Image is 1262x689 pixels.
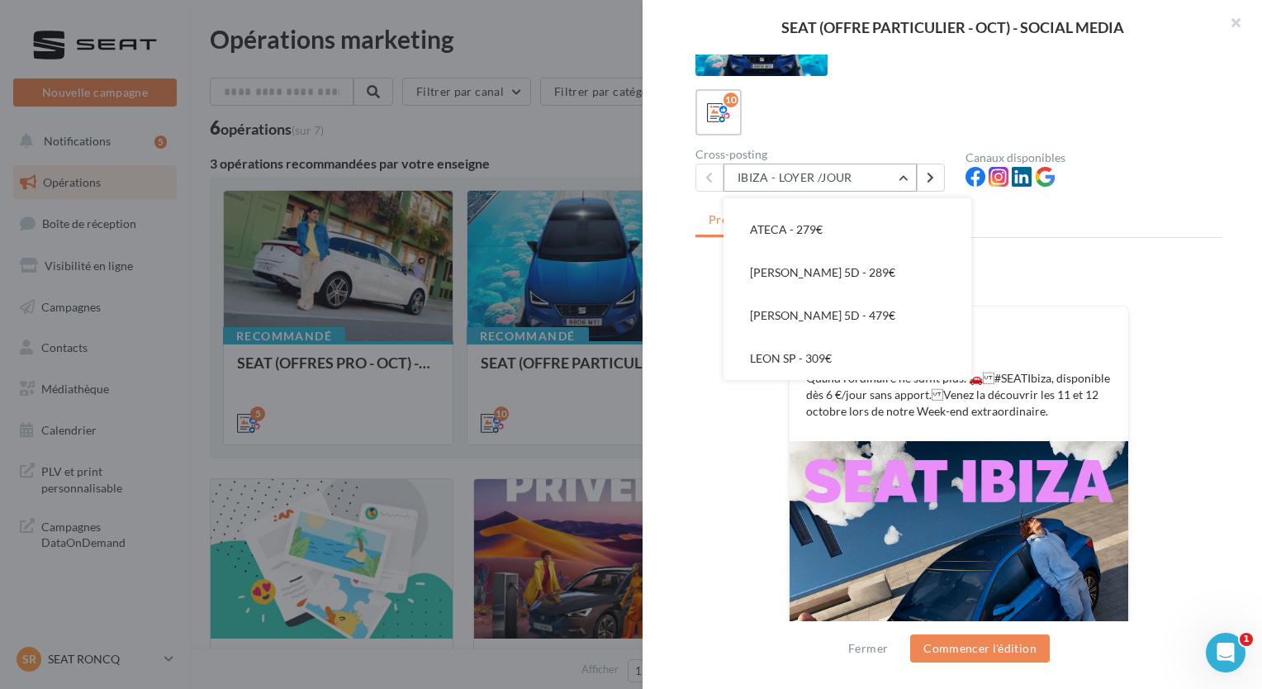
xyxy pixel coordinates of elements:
button: Fermer [842,639,894,658]
div: Cross-posting [695,149,952,160]
button: IBIZA - LOYER /JOUR [724,164,917,192]
div: SEAT (OFFRE PARTICULIER - OCT) - SOCIAL MEDIA [669,20,1236,35]
button: Commencer l'édition [910,634,1050,663]
p: Quand l’ordinaire ne suffit plus. 🚗 #SEATIbiza, disponible dès 6 €/jour sans apport. Venez la déc... [806,370,1112,420]
button: [PERSON_NAME] 5D - 479€ [724,294,971,337]
div: 10 [724,93,738,107]
span: ATECA - 279€ [750,222,823,236]
button: ATECA - 279€ [724,208,971,251]
span: [PERSON_NAME] 5D - 479€ [750,308,895,322]
button: [PERSON_NAME] 5D - 289€ [724,251,971,294]
button: LEON SP - 309€ [724,337,971,380]
div: Canaux disponibles [965,152,1222,164]
span: 1 [1240,633,1253,646]
span: [PERSON_NAME] 5D - 289€ [750,265,895,279]
iframe: Intercom live chat [1206,633,1245,672]
span: LEON SP - 309€ [750,351,832,365]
